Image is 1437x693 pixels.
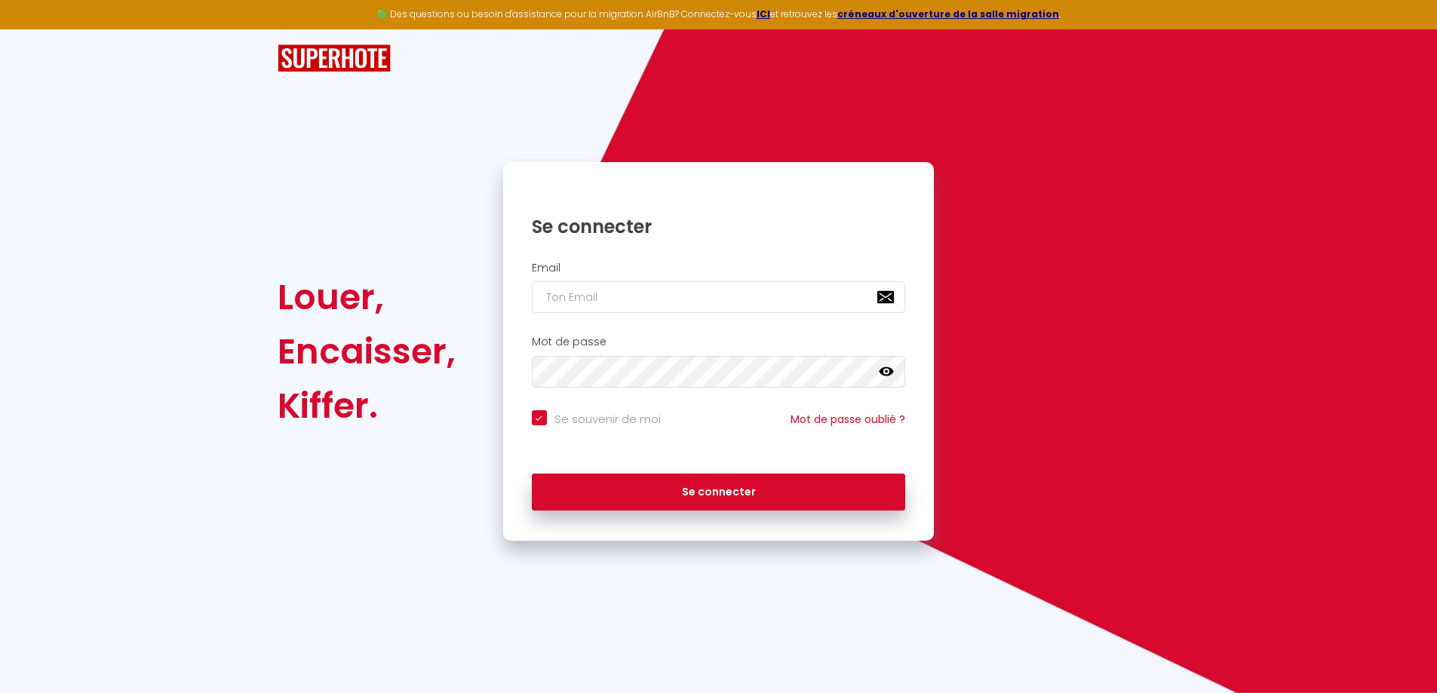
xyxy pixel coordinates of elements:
[532,281,906,313] input: Ton Email
[791,412,905,427] a: Mot de passe oublié ?
[278,379,456,433] div: Kiffer.
[532,474,906,511] button: Se connecter
[532,215,906,238] h1: Se connecter
[757,8,770,20] a: ICI
[837,8,1059,20] a: créneaux d'ouverture de la salle migration
[278,44,391,72] img: SuperHote logo
[532,336,906,348] h2: Mot de passe
[278,324,456,379] div: Encaisser,
[278,270,456,324] div: Louer,
[532,262,906,274] h2: Email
